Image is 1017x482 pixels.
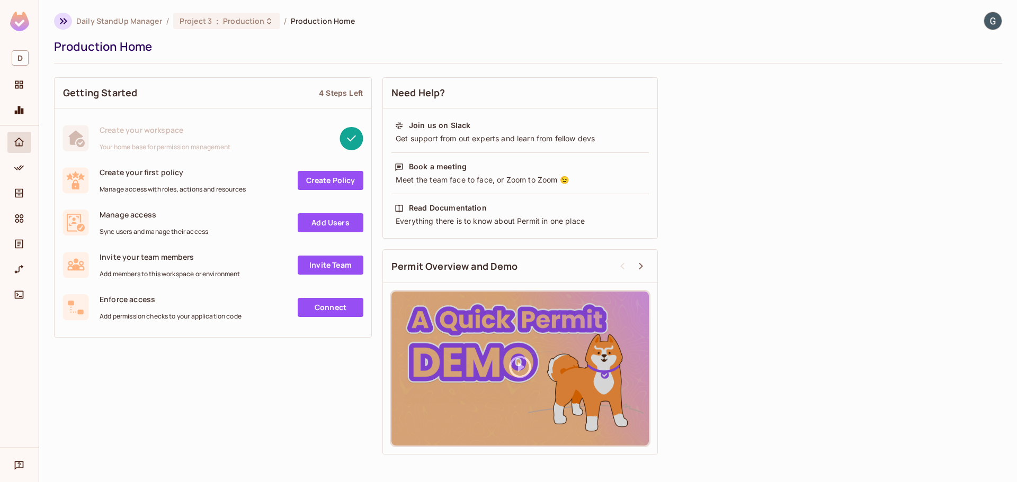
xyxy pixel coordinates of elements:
[984,12,1002,30] img: Goran Jovanovic
[395,216,646,226] div: Everything there is to know about Permit in one place
[284,16,287,26] li: /
[100,228,208,236] span: Sync users and manage their access
[298,256,363,275] a: Invite Team
[7,233,31,254] div: Audit Log
[63,86,137,99] span: Getting Started
[76,16,162,26] span: the active workspace
[298,298,363,317] a: Connect
[7,183,31,204] div: Directory
[100,167,246,177] span: Create your first policy
[409,161,467,172] div: Book a meeting
[100,185,246,194] span: Manage access with roles, actions and resources
[291,16,355,26] span: Production Home
[395,133,646,144] div: Get support from out experts and learn from fellow devs
[166,16,169,26] li: /
[7,284,31,305] div: Connect
[100,252,240,262] span: Invite your team members
[391,86,445,99] span: Need Help?
[7,208,31,229] div: Elements
[100,210,208,220] span: Manage access
[319,88,363,98] div: 4 Steps Left
[10,12,29,31] img: SReyMgAAAABJRU5ErkJggg==
[298,213,363,232] a: Add Users
[100,125,230,135] span: Create your workspace
[54,39,997,54] div: Production Home
[7,46,31,70] div: Workspace: Daily StandUp Manager
[7,99,31,121] div: Monitoring
[395,175,646,185] div: Meet the team face to face, or Zoom to Zoom 😉
[100,294,242,304] span: Enforce access
[180,16,212,26] span: Project 3
[7,132,31,153] div: Home
[216,17,219,25] span: :
[409,120,470,131] div: Join us on Slack
[100,143,230,151] span: Your home base for permission management
[7,259,31,280] div: URL Mapping
[391,260,518,273] span: Permit Overview and Demo
[223,16,264,26] span: Production
[7,74,31,95] div: Projects
[7,454,31,476] div: Help & Updates
[7,157,31,178] div: Policy
[100,270,240,278] span: Add members to this workspace or environment
[100,312,242,321] span: Add permission checks to your application code
[12,50,29,66] span: D
[298,171,363,190] a: Create Policy
[409,203,487,213] div: Read Documentation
